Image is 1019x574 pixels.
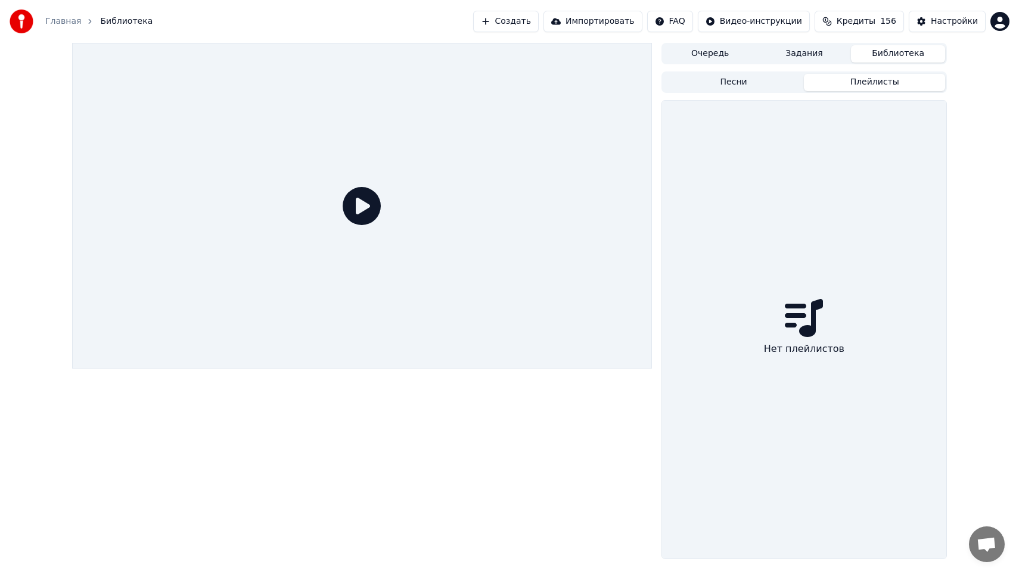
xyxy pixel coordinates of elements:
[543,11,642,32] button: Импортировать
[815,11,904,32] button: Кредиты156
[880,15,896,27] span: 156
[663,74,804,91] button: Песни
[698,11,810,32] button: Видео-инструкции
[931,15,978,27] div: Настройки
[647,11,693,32] button: FAQ
[969,526,1005,562] a: Открытый чат
[663,45,757,63] button: Очередь
[757,45,852,63] button: Задания
[100,15,153,27] span: Библиотека
[10,10,33,33] img: youka
[759,337,849,361] div: Нет плейлистов
[45,15,153,27] nav: breadcrumb
[45,15,81,27] a: Главная
[473,11,539,32] button: Создать
[837,15,875,27] span: Кредиты
[909,11,986,32] button: Настройки
[804,74,945,91] button: Плейлисты
[851,45,945,63] button: Библиотека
